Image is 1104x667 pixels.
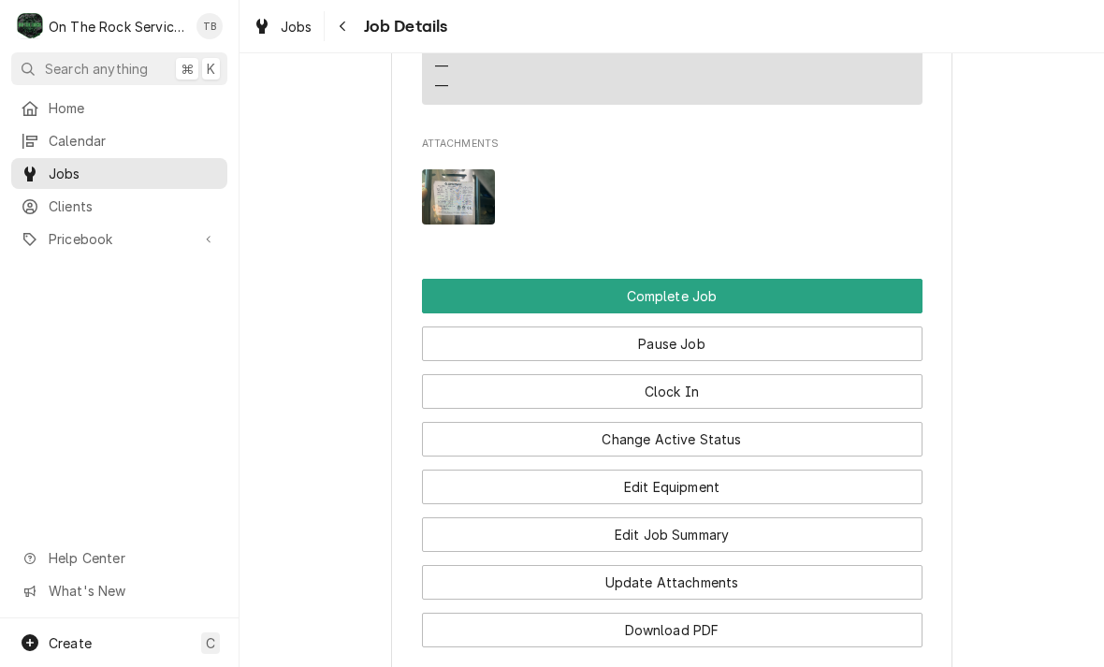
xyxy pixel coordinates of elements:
[422,565,922,600] button: Update Attachments
[11,543,227,573] a: Go to Help Center
[17,13,43,39] div: On The Rock Services's Avatar
[11,158,227,189] a: Jobs
[422,613,922,647] button: Download PDF
[422,169,496,225] img: JCnm1fWtRb2jYQ7TlCaK
[422,517,922,552] button: Edit Job Summary
[207,59,215,79] span: K
[422,422,922,457] button: Change Active Status
[328,11,358,41] button: Navigate back
[422,154,922,239] span: Attachments
[422,504,922,552] div: Button Group Row
[11,575,227,606] a: Go to What's New
[422,552,922,600] div: Button Group Row
[422,409,922,457] div: Button Group Row
[422,600,922,647] div: Button Group Row
[11,52,227,85] button: Search anything⌘K
[422,361,922,409] div: Button Group Row
[422,457,922,504] div: Button Group Row
[49,229,190,249] span: Pricebook
[435,56,448,76] div: —
[17,13,43,39] div: O
[281,17,312,36] span: Jobs
[422,326,922,361] button: Pause Job
[358,14,448,39] span: Job Details
[49,131,218,151] span: Calendar
[422,279,922,313] div: Button Group Row
[245,11,320,42] a: Jobs
[435,37,497,94] div: Reminders
[422,279,922,313] button: Complete Job
[196,13,223,39] div: Todd Brady's Avatar
[196,13,223,39] div: TB
[181,59,194,79] span: ⌘
[11,191,227,222] a: Clients
[422,279,922,647] div: Button Group
[422,470,922,504] button: Edit Equipment
[11,224,227,254] a: Go to Pricebook
[422,137,922,239] div: Attachments
[11,125,227,156] a: Calendar
[49,196,218,216] span: Clients
[422,374,922,409] button: Clock In
[49,581,216,601] span: What's New
[11,93,227,123] a: Home
[206,633,215,653] span: C
[49,98,218,118] span: Home
[49,635,92,651] span: Create
[422,313,922,361] div: Button Group Row
[49,17,186,36] div: On The Rock Services
[45,59,148,79] span: Search anything
[49,548,216,568] span: Help Center
[422,137,922,152] span: Attachments
[49,164,218,183] span: Jobs
[435,76,448,95] div: —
